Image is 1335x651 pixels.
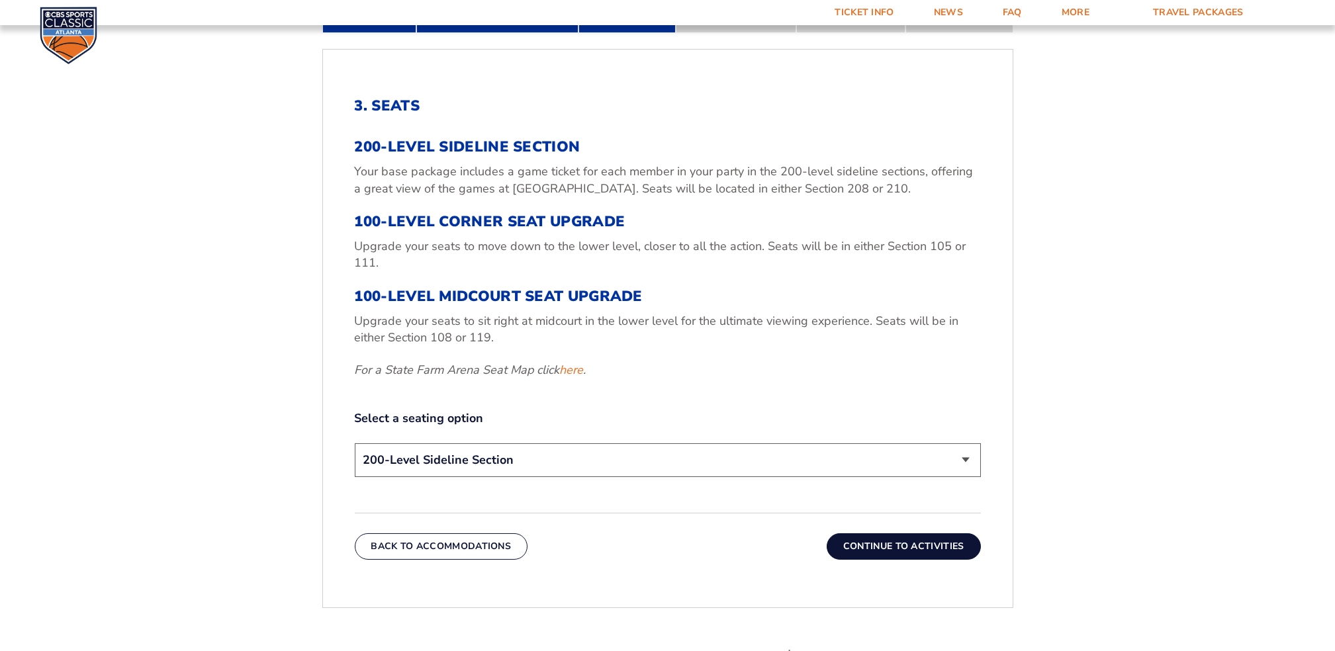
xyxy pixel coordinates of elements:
[355,238,981,271] p: Upgrade your seats to move down to the lower level, closer to all the action. Seats will be in ei...
[355,533,528,560] button: Back To Accommodations
[355,163,981,196] p: Your base package includes a game ticket for each member in your party in the 200-level sideline ...
[355,288,981,305] h3: 100-Level Midcourt Seat Upgrade
[355,138,981,155] h3: 200-Level Sideline Section
[355,313,981,346] p: Upgrade your seats to sit right at midcourt in the lower level for the ultimate viewing experienc...
[355,362,586,378] em: For a State Farm Arena Seat Map click .
[355,410,981,427] label: Select a seating option
[355,213,981,230] h3: 100-Level Corner Seat Upgrade
[355,97,981,114] h2: 3. Seats
[40,7,97,64] img: CBS Sports Classic
[827,533,981,560] button: Continue To Activities
[560,362,584,378] a: here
